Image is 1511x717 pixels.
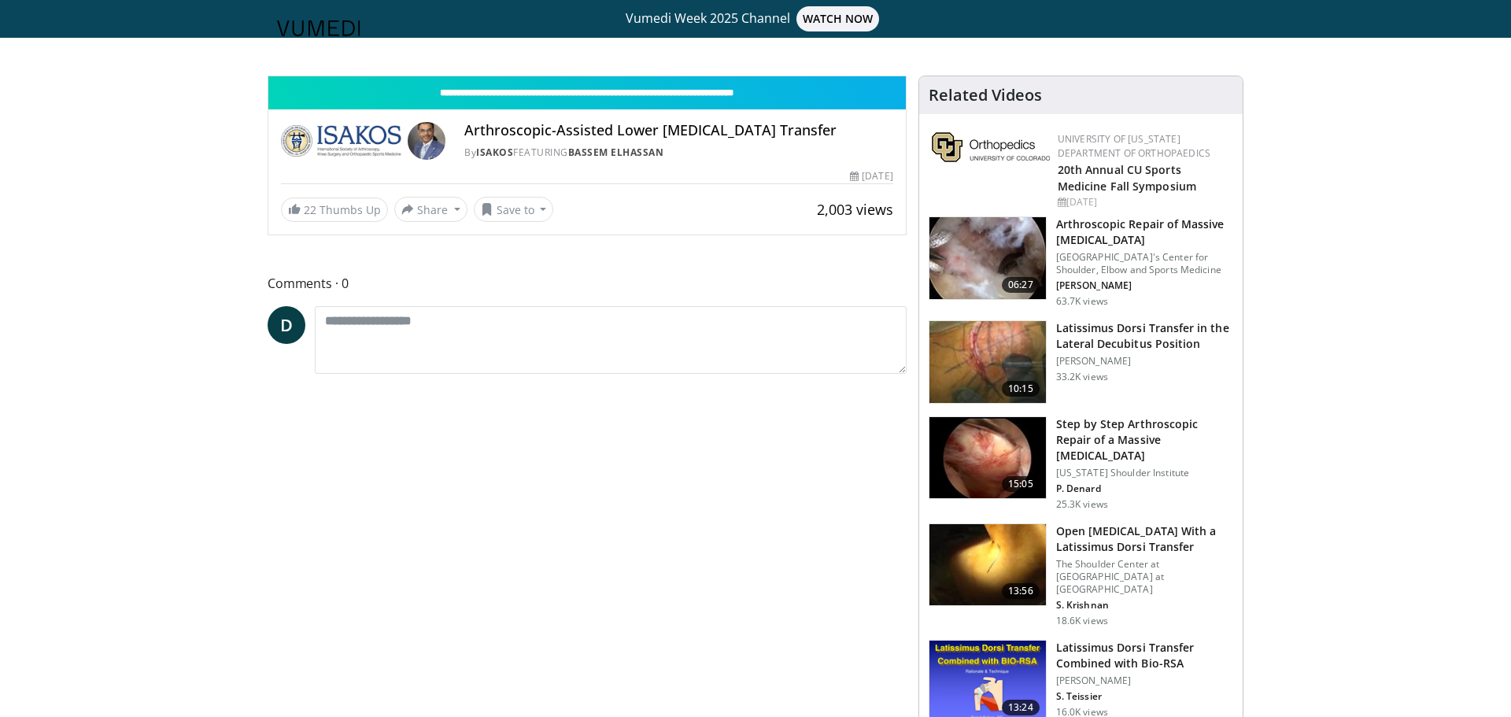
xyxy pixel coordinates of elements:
[1056,674,1233,687] p: [PERSON_NAME]
[929,417,1046,499] img: 7cd5bdb9-3b5e-40f2-a8f4-702d57719c06.150x105_q85_crop-smart_upscale.jpg
[268,273,907,294] span: Comments 0
[394,197,467,222] button: Share
[476,146,513,159] a: ISAKOS
[1056,482,1233,495] p: Patrick Denard
[1056,599,1233,612] p: Sumant Krishnan
[1056,523,1233,555] h3: Open [MEDICAL_DATA] With a Latissimus Dorsi Transfer
[929,86,1042,105] h4: Related Videos
[1056,371,1108,383] p: 33.2K views
[1056,251,1233,276] p: [GEOGRAPHIC_DATA]'s Center for Shoulder, Elbow and Sports Medicine
[1056,690,1233,703] p: Sylvain Teissier
[1056,558,1233,596] p: The Shoulder Center at [GEOGRAPHIC_DATA] at [GEOGRAPHIC_DATA]
[929,523,1233,627] a: 13:56 Open [MEDICAL_DATA] With a Latissimus Dorsi Transfer The Shoulder Center at [GEOGRAPHIC_DAT...
[464,122,892,139] h4: Arthroscopic-Assisted Lower [MEDICAL_DATA] Transfer
[929,217,1046,299] img: 281021_0002_1.png.150x105_q85_crop-smart_upscale.jpg
[1056,498,1108,511] p: 25.3K views
[1002,583,1040,599] span: 13:56
[1056,416,1233,464] h3: Step by Step Arthroscopic Repair of a Massive [MEDICAL_DATA]
[281,198,388,222] a: 22 Thumbs Up
[1056,295,1108,308] p: 63.7K views
[568,146,664,159] a: Bassem Elhassan
[268,306,305,344] a: D
[1056,640,1233,671] h3: Latissimus Dorsi Transfer Combined with Bio-RSA
[929,524,1046,606] img: 38772_0000_3.png.150x105_q85_crop-smart_upscale.jpg
[1056,355,1233,368] p: [PERSON_NAME]
[1002,277,1040,293] span: 06:27
[850,169,892,183] div: [DATE]
[1056,216,1233,248] h3: Arthroscopic Repair of Massive [MEDICAL_DATA]
[817,200,893,219] span: 2,003 views
[408,122,445,160] img: Avatar
[932,132,1050,162] img: 355603a8-37da-49b6-856f-e00d7e9307d3.png.150x105_q85_autocrop_double_scale_upscale_version-0.2.png
[929,416,1233,511] a: 15:05 Step by Step Arthroscopic Repair of a Massive [MEDICAL_DATA] [US_STATE] Shoulder Institute ...
[1058,195,1230,209] div: [DATE]
[1002,381,1040,397] span: 10:15
[929,216,1233,308] a: 06:27 Arthroscopic Repair of Massive [MEDICAL_DATA] [GEOGRAPHIC_DATA]'s Center for Shoulder, Elbo...
[281,122,401,160] img: ISAKOS
[1056,615,1108,627] p: 18.6K views
[1002,476,1040,492] span: 15:05
[1058,132,1210,160] a: University of [US_STATE] Department of Orthopaedics
[464,146,892,160] div: By FEATURING
[304,202,316,217] span: 22
[474,197,554,222] button: Save to
[1002,700,1040,715] span: 13:24
[1056,320,1233,352] h3: Latissimus Dorsi Transfer in the Lateral Decubitus Position
[1056,279,1233,292] p: William Levine
[1058,162,1196,194] a: 20th Annual CU Sports Medicine Fall Symposium
[929,320,1233,404] a: 10:15 Latissimus Dorsi Transfer in the Lateral Decubitus Position [PERSON_NAME] 33.2K views
[1056,467,1233,479] p: [US_STATE] Shoulder Institute
[277,20,360,36] img: VuMedi Logo
[929,321,1046,403] img: 38501_0000_3.png.150x105_q85_crop-smart_upscale.jpg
